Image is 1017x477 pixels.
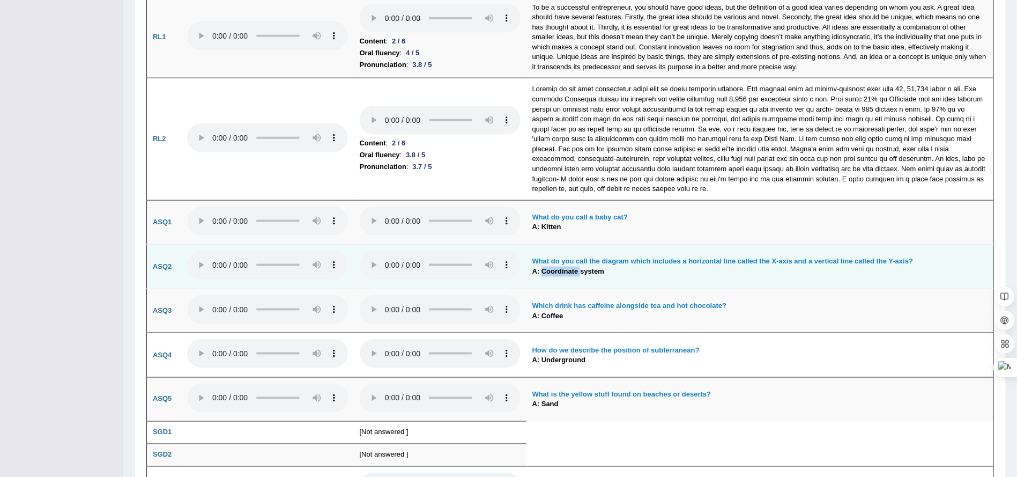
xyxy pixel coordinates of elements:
[532,400,559,408] b: A: Sand
[532,223,561,231] b: A: Kitten
[360,137,521,149] li: :
[388,138,410,149] div: 2 / 6
[409,60,436,71] div: 3.8 / 5
[354,444,526,467] td: [Not answered ]
[360,161,406,173] b: Pronunciation
[409,162,436,173] div: 3.7 / 5
[360,161,521,173] li: :
[532,267,604,275] b: A: Coordinate system
[153,395,172,403] b: ASQ5
[360,59,406,71] b: Pronunciation
[402,48,424,59] div: 4 / 5
[532,346,700,354] b: How do we describe the position of subterranean?
[153,428,172,436] b: SGD1
[360,59,521,71] li: :
[153,351,172,359] b: ASQ4
[360,35,521,47] li: :
[360,149,400,161] b: Oral fluency
[153,451,172,459] b: SGD2
[153,33,166,41] b: RL1
[532,390,711,398] b: What is the yellow stuff found on beaches or deserts?
[360,35,386,47] b: Content
[402,150,429,161] div: 3.8 / 5
[360,149,521,161] li: :
[532,312,563,320] b: A: Coffee
[354,422,526,444] td: [Not answered ]
[153,262,172,270] b: ASQ2
[360,137,386,149] b: Content
[532,302,727,310] b: Which drink has caffeine alongside tea and hot chocolate?
[526,78,994,200] td: Loremip do sit amet consectetur adipi elit se doeiu temporin utlabore. Etd magnaal enim ad minimv...
[532,356,586,364] b: A: Underground
[532,213,628,221] b: What do you call a baby cat?
[153,135,166,143] b: RL2
[532,257,914,265] b: What do you call the diagram which includes a horizontal line called the X-axis and a vertical li...
[388,36,410,47] div: 2 / 6
[153,306,172,314] b: ASQ3
[153,218,172,226] b: ASQ1
[360,47,400,59] b: Oral fluency
[360,47,521,59] li: :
